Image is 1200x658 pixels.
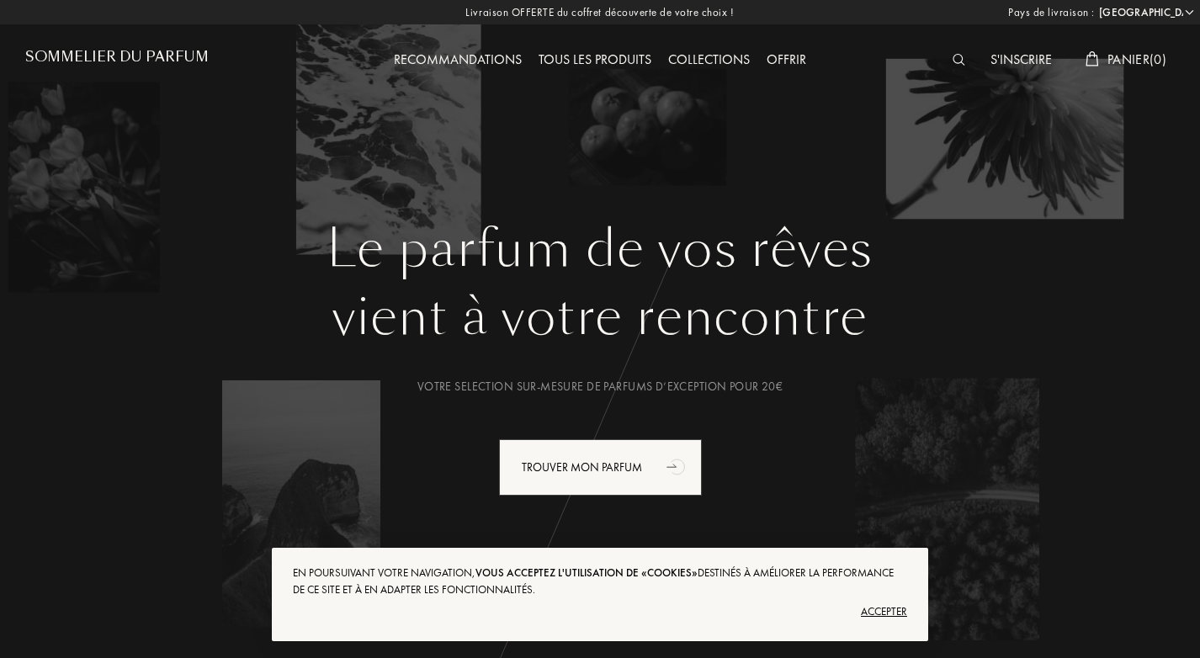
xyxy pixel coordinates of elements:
[38,378,1162,395] div: Votre selection sur-mesure de parfums d’exception pour 20€
[758,50,815,68] a: Offrir
[982,50,1060,68] a: S'inscrire
[1008,4,1095,21] span: Pays de livraison :
[982,50,1060,72] div: S'inscrire
[661,449,694,483] div: animation
[475,565,698,580] span: vous acceptez l'utilisation de «cookies»
[385,50,530,72] div: Recommandations
[25,49,209,65] h1: Sommelier du Parfum
[385,50,530,68] a: Recommandations
[953,54,965,66] img: search_icn_white.svg
[530,50,660,68] a: Tous les produits
[660,50,758,68] a: Collections
[486,439,714,496] a: Trouver mon parfumanimation
[660,50,758,72] div: Collections
[1107,50,1166,68] span: Panier ( 0 )
[25,49,209,72] a: Sommelier du Parfum
[530,50,660,72] div: Tous les produits
[38,219,1162,279] h1: Le parfum de vos rêves
[38,279,1162,355] div: vient à votre rencontre
[293,565,907,598] div: En poursuivant votre navigation, destinés à améliorer la performance de ce site et à en adapter l...
[1086,51,1099,66] img: cart_white.svg
[293,598,907,625] div: Accepter
[758,50,815,72] div: Offrir
[499,439,702,496] div: Trouver mon parfum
